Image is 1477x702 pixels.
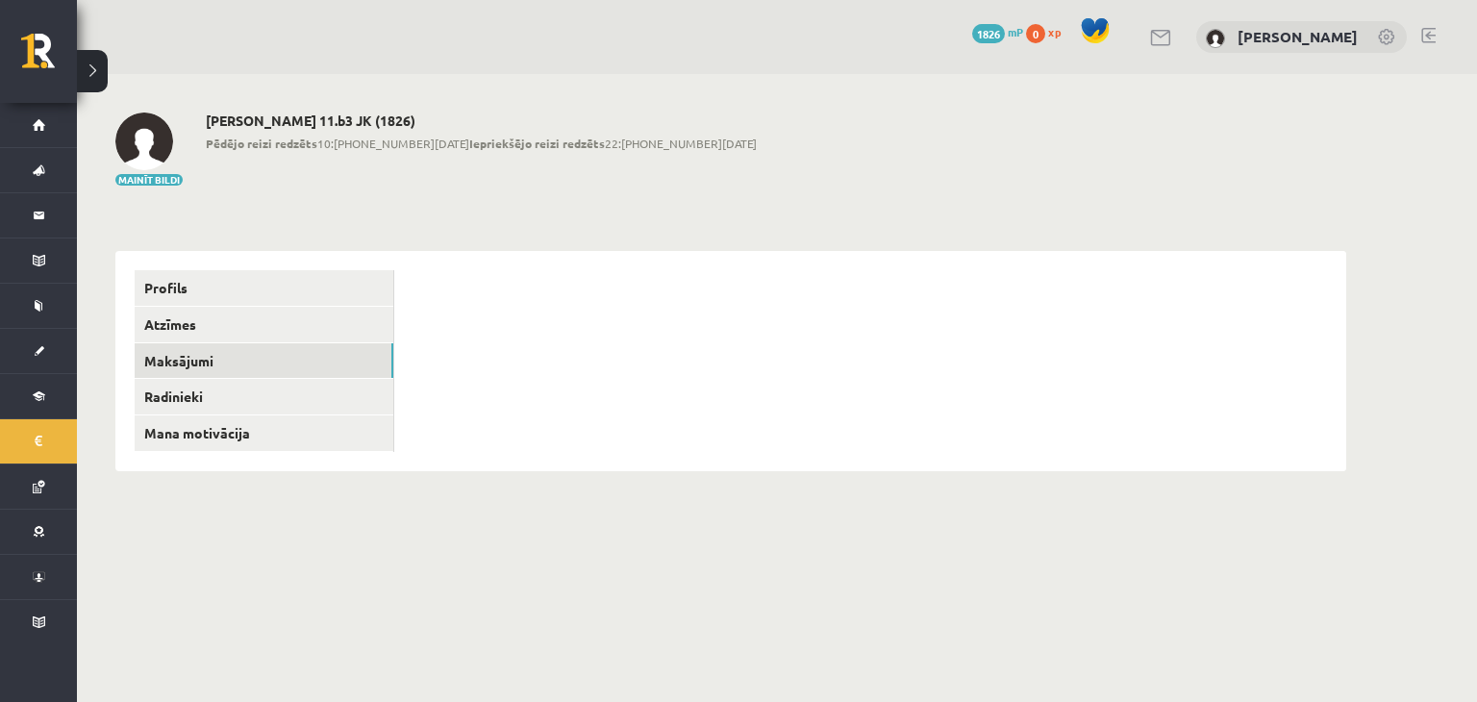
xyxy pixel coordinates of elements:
a: 1826 mP [972,24,1023,39]
a: Profils [135,270,393,306]
button: Mainīt bildi [115,174,183,186]
a: [PERSON_NAME] [1238,27,1358,46]
span: 0 [1026,24,1045,43]
img: Adriana Skurbe [115,113,173,170]
b: Pēdējo reizi redzēts [206,136,317,151]
a: Maksājumi [135,343,393,379]
b: Iepriekšējo reizi redzēts [469,136,605,151]
h2: [PERSON_NAME] 11.b3 JK (1826) [206,113,757,129]
span: mP [1008,24,1023,39]
span: 10:[PHONE_NUMBER][DATE] 22:[PHONE_NUMBER][DATE] [206,135,757,152]
img: Adriana Skurbe [1206,29,1225,48]
span: xp [1048,24,1061,39]
span: 1826 [972,24,1005,43]
a: Radinieki [135,379,393,414]
a: Mana motivācija [135,415,393,451]
a: 0 xp [1026,24,1070,39]
a: Atzīmes [135,307,393,342]
a: Rīgas 1. Tālmācības vidusskola [21,34,77,82]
